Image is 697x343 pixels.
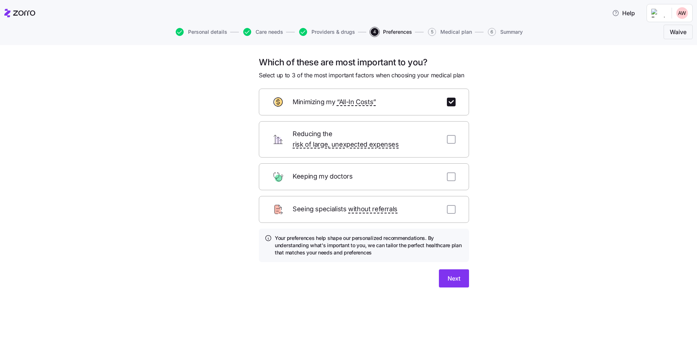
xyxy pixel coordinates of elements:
[256,29,283,34] span: Care needs
[188,29,227,34] span: Personal details
[676,7,688,19] img: 01d6340b6df9e6c4a3a68b6c44bb269c
[439,269,469,287] button: Next
[293,139,399,150] span: risk of large, unexpected expenses
[293,129,438,150] span: Reducing the
[448,274,460,283] span: Next
[337,97,376,107] span: “All-In Costs”
[299,28,355,36] button: Providers & drugs
[311,29,355,34] span: Providers & drugs
[651,9,666,17] img: Employer logo
[275,234,463,257] h4: Your preferences help shape our personalized recommendations. By understanding what's important t...
[298,28,355,36] a: Providers & drugs
[612,9,635,17] span: Help
[259,57,469,68] h1: Which of these are most important to you?
[606,6,641,20] button: Help
[259,71,464,80] span: Select up to 3 of the most important factors when choosing your medical plan
[488,28,523,36] button: 6Summary
[293,171,354,182] span: Keeping my doctors
[488,28,496,36] span: 6
[670,28,686,36] span: Waive
[371,28,379,36] span: 4
[293,204,398,215] span: Seeing specialists
[293,97,376,107] span: Minimizing my
[440,29,472,34] span: Medical plan
[664,25,693,39] button: Waive
[174,28,227,36] a: Personal details
[500,29,523,34] span: Summary
[428,28,436,36] span: 5
[371,28,412,36] button: 4Preferences
[176,28,227,36] button: Personal details
[369,28,412,36] a: 4Preferences
[242,28,283,36] a: Care needs
[348,204,398,215] span: without referrals
[383,29,412,34] span: Preferences
[428,28,472,36] button: 5Medical plan
[243,28,283,36] button: Care needs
